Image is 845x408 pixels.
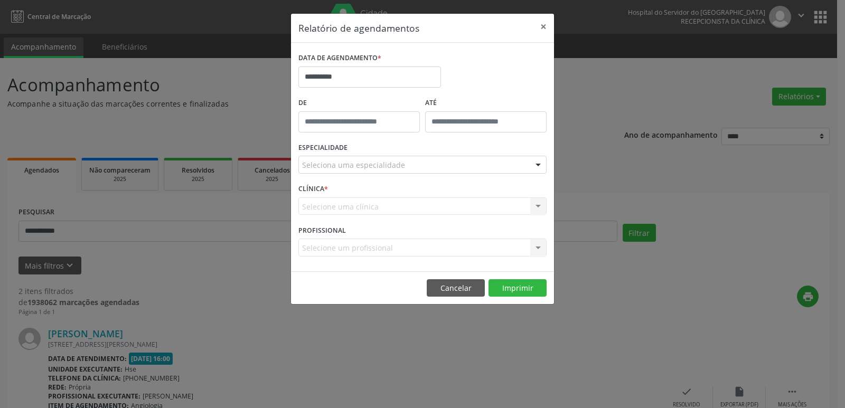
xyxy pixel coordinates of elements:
[302,159,405,170] span: Seleciona uma especialidade
[489,279,547,297] button: Imprimir
[298,95,420,111] label: De
[298,222,346,239] label: PROFISSIONAL
[533,14,554,40] button: Close
[298,50,381,67] label: DATA DE AGENDAMENTO
[427,279,485,297] button: Cancelar
[298,21,419,35] h5: Relatório de agendamentos
[425,95,547,111] label: ATÉ
[298,181,328,197] label: CLÍNICA
[298,140,348,156] label: ESPECIALIDADE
